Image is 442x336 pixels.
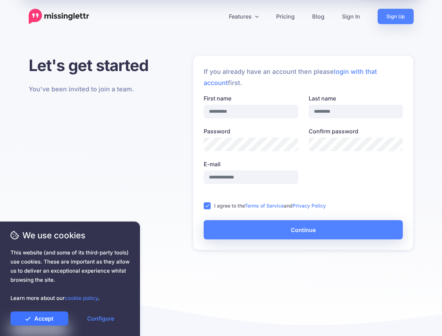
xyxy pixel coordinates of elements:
[245,203,284,209] a: Terms of Service
[10,229,129,241] span: We use cookies
[204,94,298,103] label: First name
[72,311,129,325] a: Configure
[267,9,303,24] a: Pricing
[378,9,414,24] a: Sign Up
[10,311,68,325] a: Accept
[29,84,150,95] p: You've been invited to join a team.
[309,94,403,103] label: Last name
[29,56,150,75] h1: Let's get started
[204,66,403,89] p: If you already have an account then please first.
[214,202,326,210] label: I agree to the and
[65,295,98,301] a: cookie policy
[309,127,403,135] label: Confirm password
[204,220,403,239] button: Continue
[10,248,129,303] span: This website (and some of its third-party tools) use cookies. These are important as they allow u...
[204,160,298,168] label: E-mail
[220,9,267,24] a: Features
[333,9,369,24] a: Sign In
[293,203,326,209] a: Privacy Policy
[303,9,333,24] a: Blog
[204,127,298,135] label: Password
